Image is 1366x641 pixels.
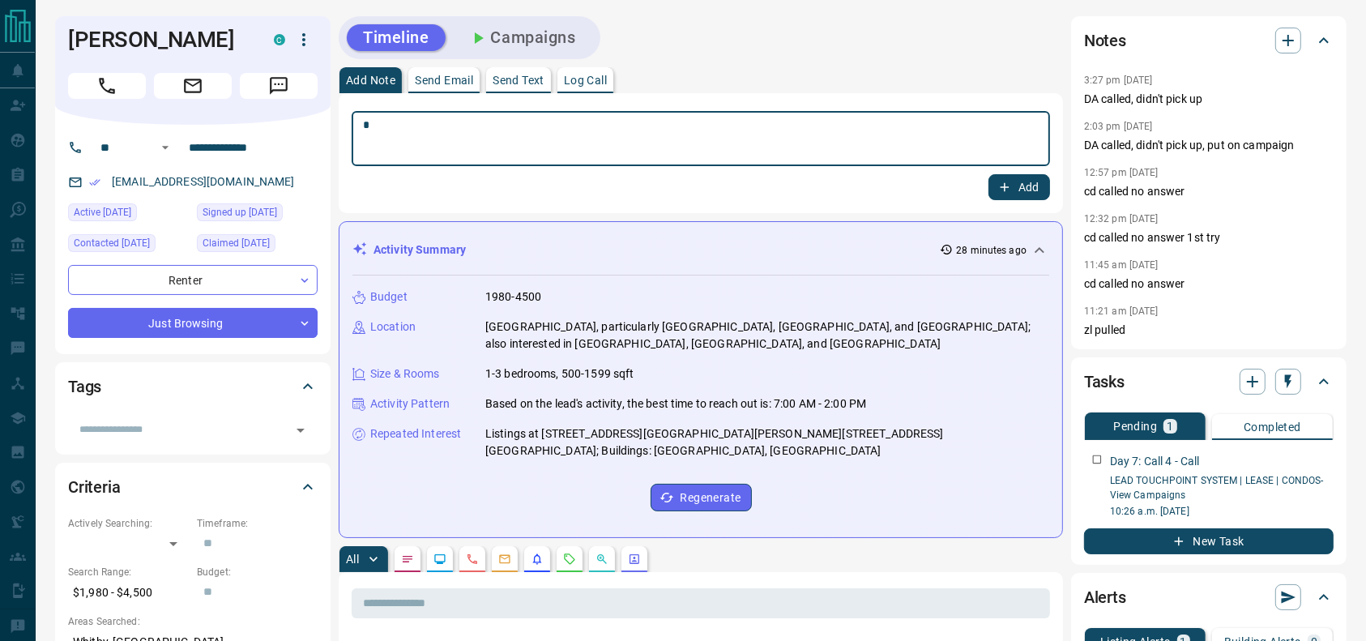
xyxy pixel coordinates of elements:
[564,75,607,86] p: Log Call
[485,365,634,382] p: 1-3 bedrooms, 500-1599 sqft
[197,516,318,531] p: Timeframe:
[956,243,1027,258] p: 28 minutes ago
[1084,362,1334,401] div: Tasks
[68,565,189,579] p: Search Range:
[531,553,544,566] svg: Listing Alerts
[1110,453,1200,470] p: Day 7: Call 4 - Call
[68,27,250,53] h1: [PERSON_NAME]
[156,138,175,157] button: Open
[1113,421,1157,432] p: Pending
[1244,421,1301,433] p: Completed
[203,235,270,251] span: Claimed [DATE]
[370,365,440,382] p: Size & Rooms
[1084,21,1334,60] div: Notes
[1084,229,1334,246] p: cd called no answer 1st try
[485,395,866,412] p: Based on the lead's activity, the best time to reach out is: 7:00 AM - 2:00 PM
[74,204,131,220] span: Active [DATE]
[352,235,1049,265] div: Activity Summary28 minutes ago
[203,204,277,220] span: Signed up [DATE]
[1084,306,1159,317] p: 11:21 am [DATE]
[1084,137,1334,154] p: DA called, didn't pick up, put on campaign
[466,553,479,566] svg: Calls
[68,367,318,406] div: Tags
[68,579,189,606] p: $1,980 - $4,500
[68,234,189,257] div: Mon Aug 11 2025
[68,203,189,226] div: Tue Aug 12 2025
[68,265,318,295] div: Renter
[1084,369,1125,395] h2: Tasks
[1084,578,1334,617] div: Alerts
[452,24,592,51] button: Campaigns
[595,553,608,566] svg: Opportunities
[112,175,295,188] a: [EMAIL_ADDRESS][DOMAIN_NAME]
[68,614,318,629] p: Areas Searched:
[1084,213,1159,224] p: 12:32 pm [DATE]
[493,75,544,86] p: Send Text
[1084,75,1153,86] p: 3:27 pm [DATE]
[1084,322,1334,339] p: zl pulled
[197,203,318,226] div: Wed May 07 2025
[628,553,641,566] svg: Agent Actions
[347,24,446,51] button: Timeline
[485,288,541,306] p: 1980-4500
[415,75,473,86] p: Send Email
[1110,504,1334,519] p: 10:26 a.m. [DATE]
[651,484,752,511] button: Regenerate
[89,177,100,188] svg: Email Verified
[289,419,312,442] button: Open
[370,318,416,335] p: Location
[74,235,150,251] span: Contacted [DATE]
[274,34,285,45] div: condos.ca
[1084,183,1334,200] p: cd called no answer
[370,395,450,412] p: Activity Pattern
[401,553,414,566] svg: Notes
[346,75,395,86] p: Add Note
[346,553,359,565] p: All
[1084,528,1334,554] button: New Task
[988,174,1050,200] button: Add
[1167,421,1173,432] p: 1
[370,425,461,442] p: Repeated Interest
[154,73,232,99] span: Email
[563,553,576,566] svg: Requests
[1084,584,1126,610] h2: Alerts
[68,468,318,506] div: Criteria
[498,553,511,566] svg: Emails
[485,425,1049,459] p: Listings at [STREET_ADDRESS][GEOGRAPHIC_DATA][PERSON_NAME][STREET_ADDRESS][GEOGRAPHIC_DATA]; Buil...
[68,73,146,99] span: Call
[433,553,446,566] svg: Lead Browsing Activity
[68,474,121,500] h2: Criteria
[1084,121,1153,132] p: 2:03 pm [DATE]
[1110,475,1324,501] a: LEAD TOUCHPOINT SYSTEM | LEASE | CONDOS- View Campaigns
[68,516,189,531] p: Actively Searching:
[68,374,101,400] h2: Tags
[197,565,318,579] p: Budget:
[485,318,1049,353] p: [GEOGRAPHIC_DATA], particularly [GEOGRAPHIC_DATA], [GEOGRAPHIC_DATA], and [GEOGRAPHIC_DATA]; also...
[197,234,318,257] div: Wed Jun 11 2025
[1084,167,1159,178] p: 12:57 pm [DATE]
[1084,259,1159,271] p: 11:45 am [DATE]
[374,241,466,259] p: Activity Summary
[68,308,318,338] div: Just Browsing
[1084,28,1126,53] h2: Notes
[1084,276,1334,293] p: cd called no answer
[370,288,408,306] p: Budget
[1084,91,1334,108] p: DA called, didn't pick up
[240,73,318,99] span: Message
